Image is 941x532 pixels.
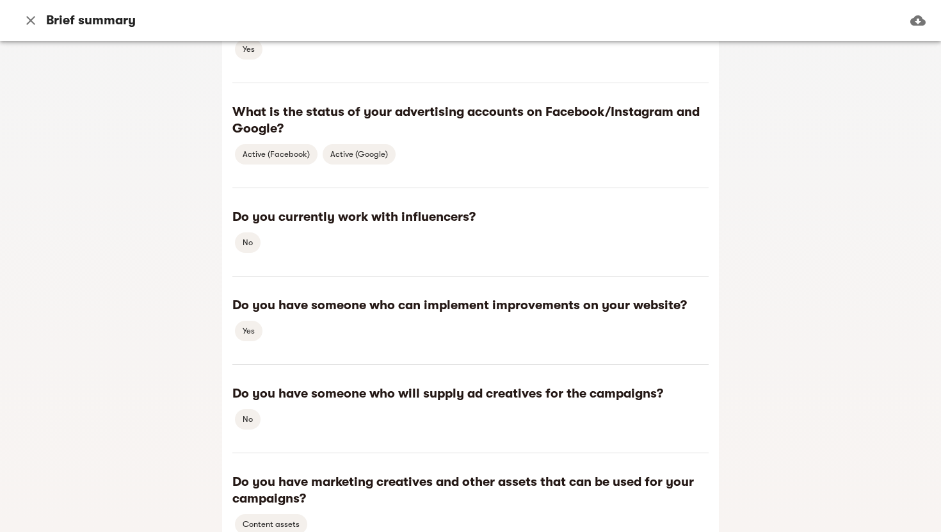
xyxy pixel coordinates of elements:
[711,383,941,532] iframe: Chat Widget
[235,517,307,532] span: Content assets
[235,42,262,57] span: Yes
[235,412,261,427] span: No
[232,474,709,507] h6: Do you have marketing creatives and other assets that can be used for your campaigns?
[323,147,396,162] span: Active (Google)
[232,297,709,314] h6: Do you have someone who can implement improvements on your website?
[235,235,261,250] span: No
[235,323,262,339] span: Yes
[232,209,709,225] h6: Do you currently work with influencers?
[232,104,709,137] h6: What is the status of your advertising accounts on Facebook/Instagram and Google?
[235,147,318,162] span: Active (Facebook)
[232,385,709,402] h6: Do you have someone who will supply ad creatives for the campaigns?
